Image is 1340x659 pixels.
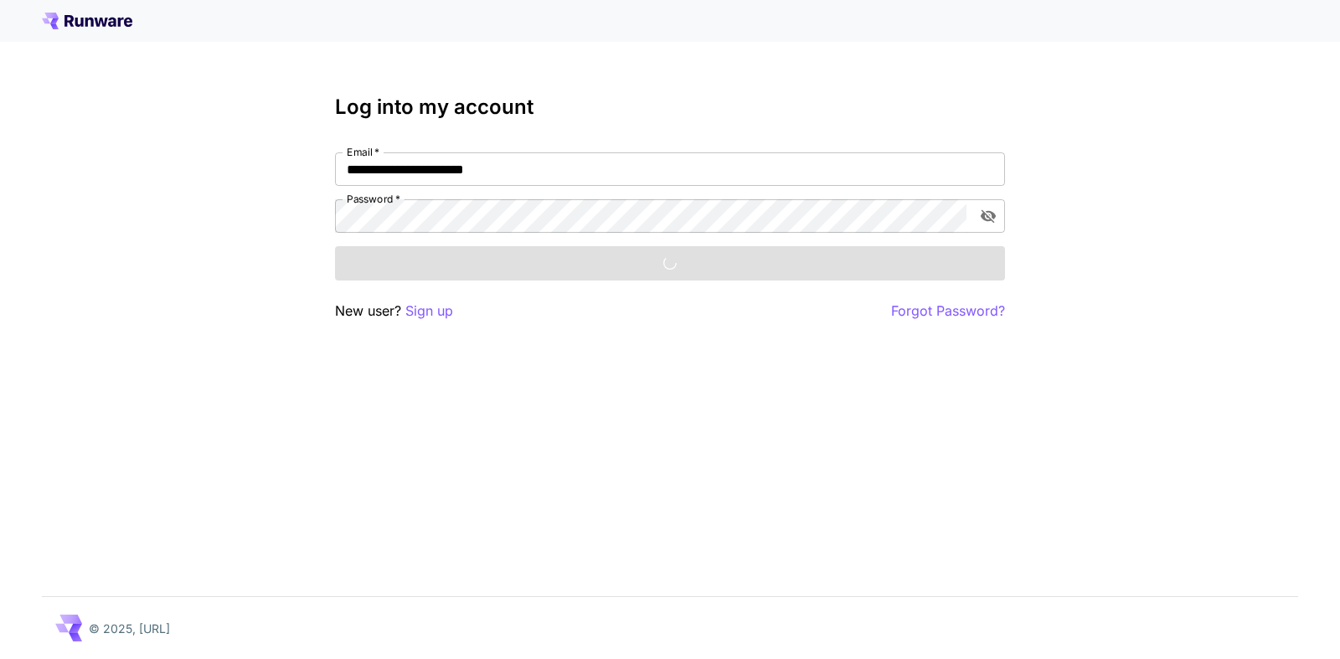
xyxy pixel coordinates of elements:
[347,192,400,206] label: Password
[891,301,1005,322] button: Forgot Password?
[89,620,170,637] p: © 2025, [URL]
[335,301,453,322] p: New user?
[973,201,1003,231] button: toggle password visibility
[335,95,1005,119] h3: Log into my account
[347,145,379,159] label: Email
[405,301,453,322] button: Sign up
